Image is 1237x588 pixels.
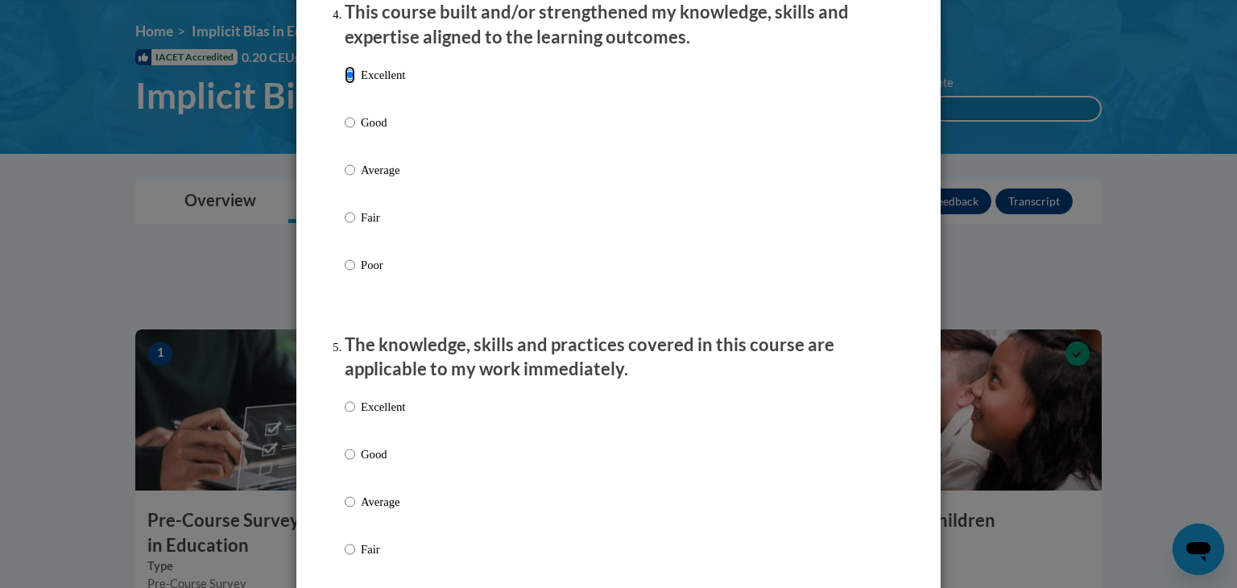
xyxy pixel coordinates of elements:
p: Good [361,445,405,463]
p: Excellent [361,398,405,416]
p: Excellent [361,66,405,84]
p: The knowledge, skills and practices covered in this course are applicable to my work immediately. [345,333,892,383]
input: Excellent [345,398,355,416]
input: Good [345,114,355,131]
input: Average [345,493,355,511]
input: Fair [345,209,355,226]
p: Poor [361,256,405,274]
input: Average [345,161,355,179]
input: Good [345,445,355,463]
input: Excellent [345,66,355,84]
input: Fair [345,540,355,558]
p: Fair [361,540,405,558]
input: Poor [345,256,355,274]
p: Good [361,114,405,131]
p: Fair [361,209,405,226]
p: Average [361,161,405,179]
p: Average [361,493,405,511]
